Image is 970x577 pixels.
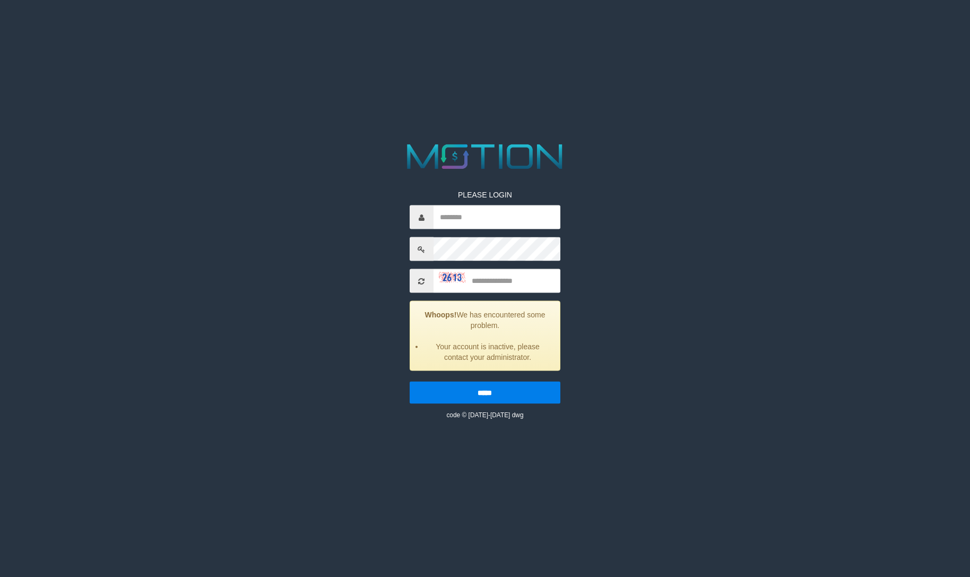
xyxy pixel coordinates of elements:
[439,272,465,283] img: captcha
[410,301,561,371] div: We has encountered some problem.
[410,190,561,200] p: PLEASE LOGIN
[423,341,552,363] li: Your account is inactive, please contact your administrator.
[425,311,457,319] strong: Whoops!
[400,140,570,174] img: MOTION_logo.png
[446,411,523,419] small: code © [DATE]-[DATE] dwg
